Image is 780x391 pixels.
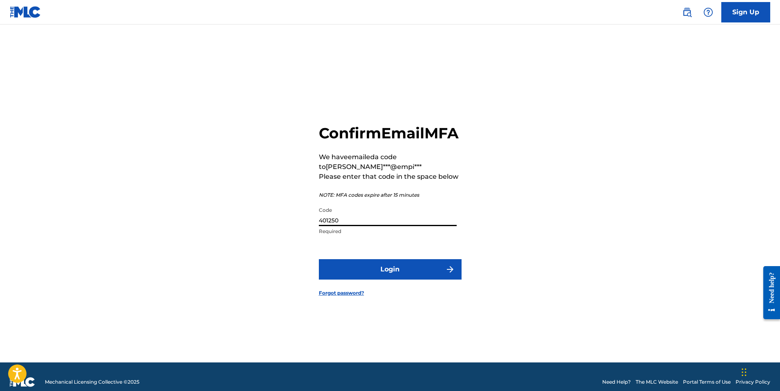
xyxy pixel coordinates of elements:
a: Need Help? [602,378,631,386]
img: help [703,7,713,17]
p: Required [319,228,457,235]
iframe: Chat Widget [739,352,780,391]
iframe: Resource Center [757,260,780,326]
p: We have emailed a code to [PERSON_NAME]***@empi*** [319,152,462,172]
div: Help [700,4,716,20]
p: Please enter that code in the space below [319,172,462,182]
div: Drag [742,360,747,384]
h2: Confirm Email MFA [319,124,462,142]
a: Privacy Policy [736,378,770,386]
a: Sign Up [721,2,770,22]
img: search [682,7,692,17]
p: NOTE: MFA codes expire after 15 minutes [319,191,462,199]
a: Forgot password? [319,289,364,297]
img: f7272a7cc735f4ea7f67.svg [445,264,455,274]
a: The MLC Website [636,378,678,386]
a: Portal Terms of Use [683,378,731,386]
a: Public Search [679,4,695,20]
button: Login [319,259,462,280]
img: logo [10,377,35,387]
img: MLC Logo [10,6,41,18]
span: Mechanical Licensing Collective © 2025 [45,378,139,386]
